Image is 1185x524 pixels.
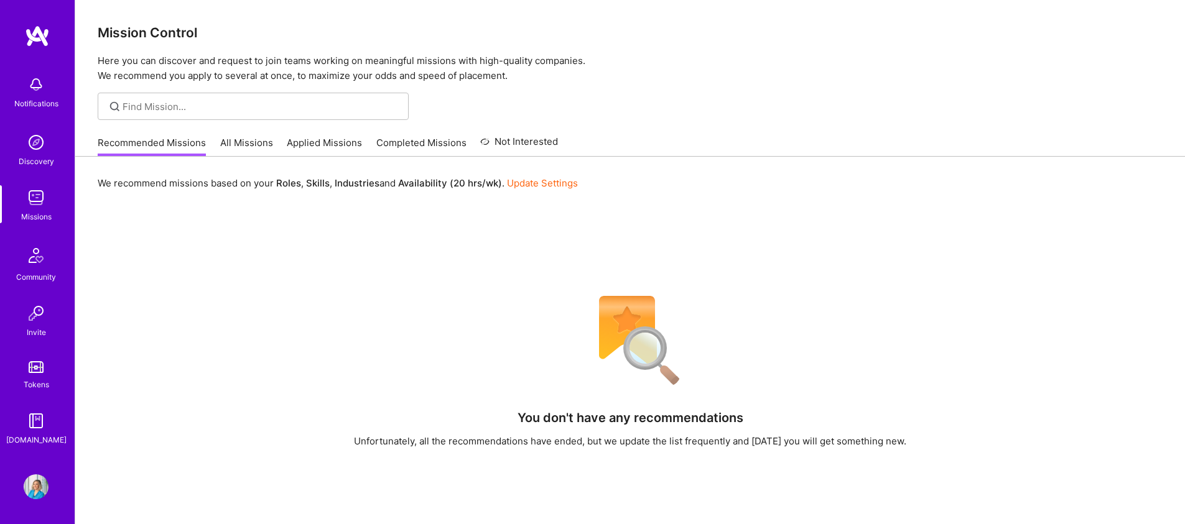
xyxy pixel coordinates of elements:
[354,434,906,448] div: Unfortunately, all the recommendations have ended, but we update the list frequently and [DATE] y...
[287,136,362,157] a: Applied Missions
[24,474,49,499] img: User Avatar
[6,433,67,446] div: [DOMAIN_NAME]
[480,134,558,157] a: Not Interested
[24,301,49,326] img: Invite
[27,326,46,339] div: Invite
[306,177,330,189] b: Skills
[24,72,49,97] img: bell
[16,270,56,283] div: Community
[108,99,122,114] i: icon SearchGrey
[29,361,44,373] img: tokens
[518,410,743,425] h4: You don't have any recommendations
[98,53,1163,83] p: Here you can discover and request to join teams working on meaningful missions with high-quality ...
[335,177,379,189] b: Industries
[14,97,58,110] div: Notifications
[398,177,502,189] b: Availability (20 hrs/wk)
[25,25,50,47] img: logo
[24,130,49,155] img: discovery
[98,136,206,157] a: Recommended Missions
[19,155,54,168] div: Discovery
[577,288,683,393] img: No Results
[98,177,578,190] p: We recommend missions based on your , , and .
[507,177,578,189] a: Update Settings
[24,378,49,391] div: Tokens
[123,100,399,113] input: Find Mission...
[21,241,51,270] img: Community
[24,185,49,210] img: teamwork
[98,25,1163,40] h3: Mission Control
[21,210,52,223] div: Missions
[24,408,49,433] img: guide book
[376,136,467,157] a: Completed Missions
[276,177,301,189] b: Roles
[220,136,273,157] a: All Missions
